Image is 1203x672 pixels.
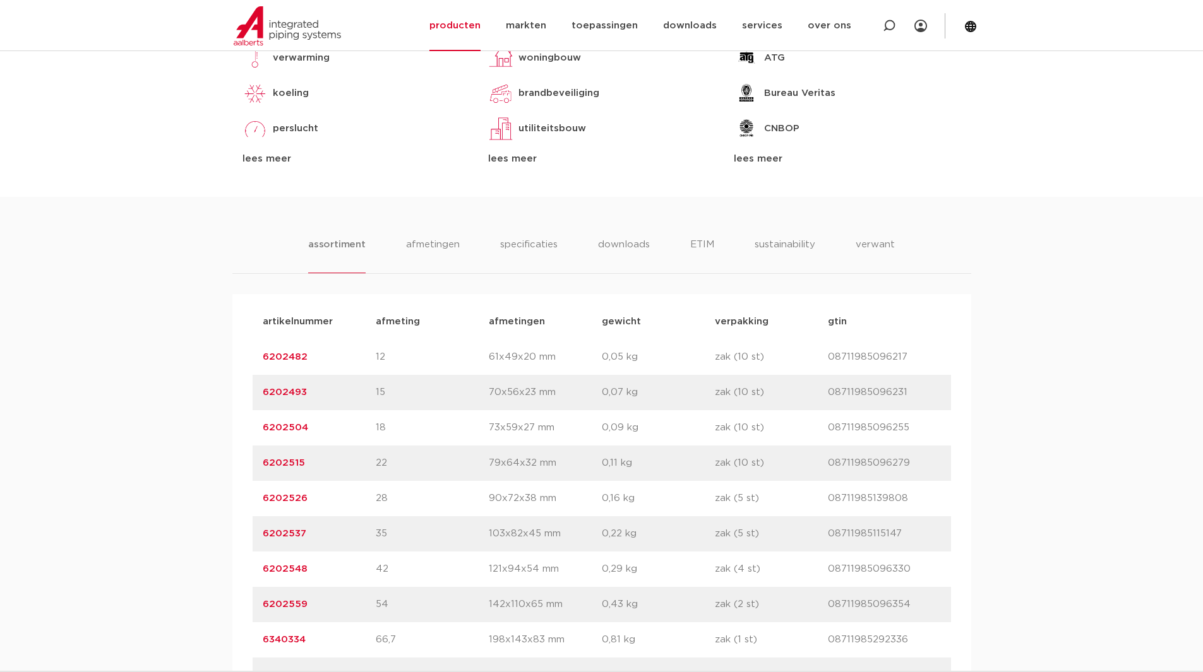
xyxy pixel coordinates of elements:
a: 6340334 [263,635,306,644]
img: CNBOP [734,116,759,141]
p: 54 [376,597,489,612]
p: verpakking [715,314,828,329]
p: 0,16 kg [602,491,715,506]
p: zak (10 st) [715,350,828,365]
p: zak (10 st) [715,456,828,471]
p: 0,05 kg [602,350,715,365]
p: afmetingen [489,314,602,329]
img: woningbouw [488,45,513,71]
p: zak (2 st) [715,597,828,612]
p: 73x59x27 mm [489,420,602,435]
img: ATG [734,45,759,71]
div: lees meer [242,151,469,167]
a: 6202548 [263,564,308,574]
p: brandbeveiliging [518,86,599,101]
a: 6202526 [263,493,308,503]
p: ATG [764,50,785,66]
p: woningbouw [518,50,581,66]
li: downloads [598,237,650,273]
p: 121x94x54 mm [489,562,602,577]
p: 08711985115147 [828,526,941,541]
img: koeling [242,81,268,106]
p: 08711985096354 [828,597,941,612]
p: 0,07 kg [602,385,715,400]
p: 08711985292336 [828,632,941,647]
p: zak (10 st) [715,420,828,435]
p: 08711985096279 [828,456,941,471]
p: artikelnummer [263,314,376,329]
p: 28 [376,491,489,506]
p: zak (10 st) [715,385,828,400]
p: gewicht [602,314,715,329]
p: afmeting [376,314,489,329]
p: 22 [376,456,489,471]
img: verwarming [242,45,268,71]
li: assortiment [308,237,366,273]
p: zak (4 st) [715,562,828,577]
p: 0,29 kg [602,562,715,577]
a: 6202537 [263,529,306,538]
p: 42 [376,562,489,577]
p: zak (5 st) [715,526,828,541]
p: zak (1 st) [715,632,828,647]
p: 08711985096255 [828,420,941,435]
img: perslucht [242,116,268,141]
p: Bureau Veritas [764,86,835,101]
a: 6202482 [263,352,308,362]
p: CNBOP [764,121,799,136]
p: 08711985096231 [828,385,941,400]
div: lees meer [488,151,715,167]
p: 142x110x65 mm [489,597,602,612]
img: Bureau Veritas [734,81,759,106]
li: afmetingen [406,237,460,273]
p: 0,22 kg [602,526,715,541]
p: 0,09 kg [602,420,715,435]
p: 70x56x23 mm [489,385,602,400]
img: utiliteitsbouw [488,116,513,141]
p: 198x143x83 mm [489,632,602,647]
p: koeling [273,86,309,101]
p: 08711985096330 [828,562,941,577]
p: zak (5 st) [715,491,828,506]
a: 6202515 [263,458,305,468]
li: specificaties [500,237,558,273]
p: 35 [376,526,489,541]
p: 0,11 kg [602,456,715,471]
p: perslucht [273,121,318,136]
li: ETIM [690,237,714,273]
p: 08711985096217 [828,350,941,365]
img: brandbeveiliging [488,81,513,106]
p: 08711985139808 [828,491,941,506]
p: 12 [376,350,489,365]
li: sustainability [755,237,815,273]
li: verwant [856,237,895,273]
p: gtin [828,314,941,329]
a: 6202504 [263,423,308,432]
p: verwarming [273,50,330,66]
p: 0,81 kg [602,632,715,647]
p: 90x72x38 mm [489,491,602,506]
a: 6202559 [263,599,308,609]
p: 103x82x45 mm [489,526,602,541]
p: 79x64x32 mm [489,456,602,471]
p: 66,7 [376,632,489,647]
p: 18 [376,420,489,435]
p: 15 [376,385,489,400]
p: utiliteitsbouw [518,121,586,136]
div: lees meer [734,151,961,167]
p: 61x49x20 mm [489,350,602,365]
a: 6202493 [263,387,307,397]
p: 0,43 kg [602,597,715,612]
